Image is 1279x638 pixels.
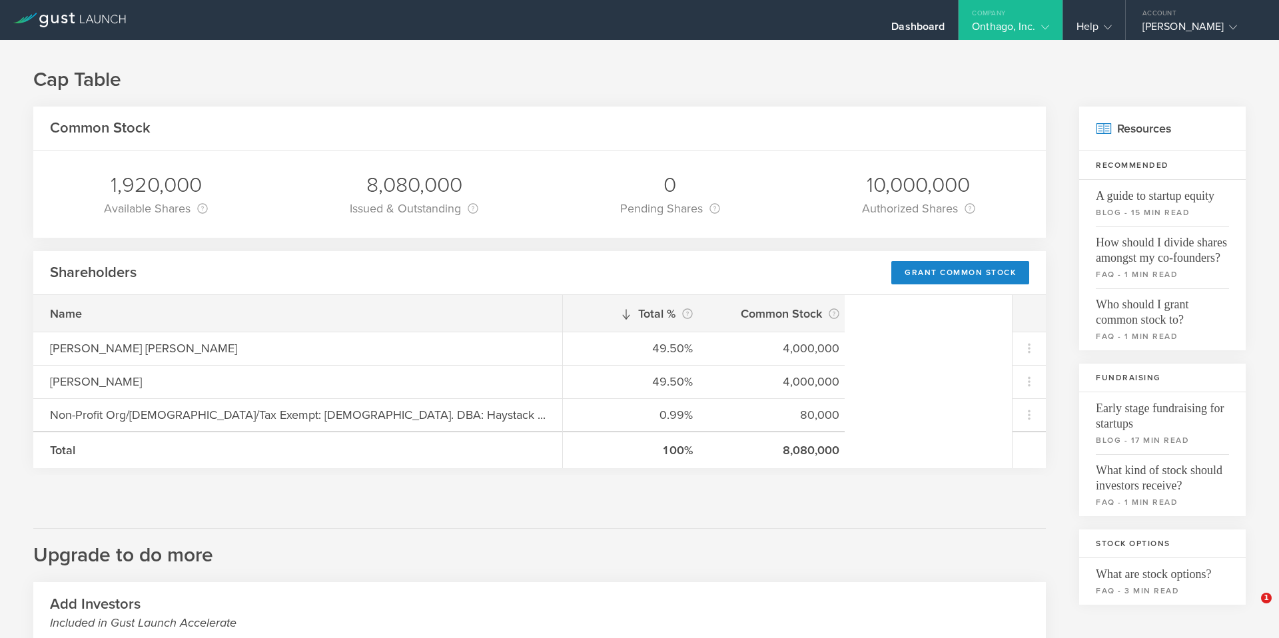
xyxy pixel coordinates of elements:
small: blog - 17 min read [1096,434,1229,446]
a: A guide to startup equityblog - 15 min read [1079,180,1246,226]
div: [PERSON_NAME] [50,373,283,390]
a: Early stage fundraising for startupsblog - 17 min read [1079,392,1246,454]
div: Total % [580,304,693,323]
div: 0 [620,171,720,199]
h3: Stock Options [1079,529,1246,558]
span: A guide to startup equity [1096,180,1229,204]
h2: Shareholders [50,263,137,282]
small: faq - 1 min read [1096,268,1229,280]
div: [PERSON_NAME] [PERSON_NAME] [50,340,283,357]
div: 10,000,000 [862,171,975,199]
div: 100% [580,442,693,459]
span: What are stock options? [1096,558,1229,582]
div: Grant Common Stock [891,261,1029,284]
div: Authorized Shares [862,199,975,218]
h2: Common Stock [50,119,151,138]
small: blog - 15 min read [1096,206,1229,218]
div: 4,000,000 [726,373,839,390]
div: Pending Shares [620,199,720,218]
iframe: Intercom live chat [1234,593,1266,625]
h3: Fundraising [1079,364,1246,392]
a: Who should I grant common stock to?faq - 1 min read [1079,288,1246,350]
span: Who should I grant common stock to? [1096,288,1229,328]
h1: Cap Table [33,67,1246,93]
small: faq - 3 min read [1096,585,1229,597]
div: Available Shares [104,199,208,218]
a: What kind of stock should investors receive?faq - 1 min read [1079,454,1246,516]
div: 0.99% [580,406,693,424]
div: 1,920,000 [104,171,208,199]
div: 80,000 [726,406,839,424]
div: Dashboard [891,20,945,40]
div: 4,000,000 [726,340,839,357]
span: Early stage fundraising for startups [1096,392,1229,432]
div: Help [1076,20,1112,40]
div: 49.50% [580,373,693,390]
span: How should I divide shares amongst my co-founders? [1096,226,1229,266]
div: Total [50,442,283,459]
div: Issued & Outstanding [350,199,478,218]
div: [PERSON_NAME] [1142,20,1256,40]
small: faq - 1 min read [1096,330,1229,342]
div: Name [50,305,283,322]
a: How should I divide shares amongst my co-founders?faq - 1 min read [1079,226,1246,288]
div: 8,080,000 [726,442,839,459]
div: Non-Profit Org/[DEMOGRAPHIC_DATA]/Tax Exempt: [DEMOGRAPHIC_DATA]. DBA: Haystack ... [50,406,546,424]
small: Included in Gust Launch Accelerate [50,614,1029,631]
h2: Resources [1079,107,1246,151]
div: Common Stock [726,304,839,323]
h2: Upgrade to do more [33,528,1046,569]
div: Onthago, Inc. [972,20,1049,40]
span: 1 [1261,593,1272,603]
div: 8,080,000 [350,171,478,199]
h3: Recommended [1079,151,1246,180]
div: 49.50% [580,340,693,357]
a: What are stock options?faq - 3 min read [1079,558,1246,605]
h2: Add Investors [50,595,1029,631]
small: faq - 1 min read [1096,496,1229,508]
span: What kind of stock should investors receive? [1096,454,1229,493]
